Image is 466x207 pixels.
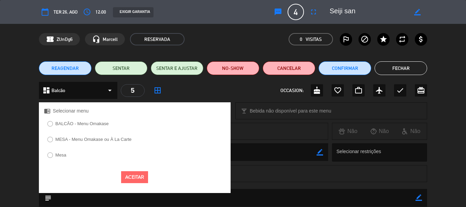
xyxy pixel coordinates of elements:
[39,61,91,75] button: REAGENDAR
[361,35,369,43] i: block
[151,61,203,75] button: SENTAR E AJUSTAR
[52,87,65,94] span: Balcão
[306,35,322,43] em: Visitas
[379,35,388,43] i: star
[57,35,73,43] span: ZUnDg6
[55,121,108,126] label: BALCÃO - Menu Omakase
[375,86,383,94] i: airplanemode_active
[39,6,51,18] button: calendar_today
[52,65,79,72] span: REAGENDAR
[41,8,49,16] i: calendar_today
[44,108,50,114] i: chrome_reader_mode
[263,61,315,75] button: Cancelar
[280,87,304,94] span: OCCASION:
[364,127,395,136] div: Não
[272,6,284,18] button: sms
[309,8,318,16] i: fullscreen
[396,86,404,94] i: check
[416,194,422,201] i: border_color
[342,35,350,43] i: outlined_flag
[241,108,247,114] i: local_bar
[106,86,114,94] i: arrow_drop_down
[42,86,50,94] i: dashboard
[288,4,304,20] span: 4
[154,86,162,94] i: border_all
[417,86,425,94] i: card_giftcard
[207,61,259,75] button: NO-SHOW
[55,137,131,142] label: MESA - Menu Omakase ou À La Carte
[92,35,100,43] i: headset_mic
[417,35,425,43] i: attach_money
[53,107,89,115] span: Selecionar menu
[414,9,421,15] i: border_color
[398,35,406,43] i: repeat
[332,127,364,136] div: Não
[54,8,77,16] span: Ter 26, ago
[274,8,282,16] i: sms
[46,35,54,43] span: confirmation_number
[354,86,363,94] i: work_outline
[250,107,331,115] span: Bebida não disponível para este menu
[300,35,302,43] span: 0
[130,33,185,45] span: RESERVADA
[96,8,106,16] span: 12:00
[83,8,91,16] i: access_time
[313,86,321,94] i: cake
[55,153,66,157] label: Mesa
[395,127,427,136] div: Não
[307,6,320,18] button: fullscreen
[375,61,427,75] button: Fechar
[121,171,148,183] button: Aceitar
[319,61,371,75] button: Confirmar
[334,86,342,94] i: favorite_border
[113,7,154,17] div: EXIGIR GARANTIA
[81,6,93,18] button: access_time
[95,61,147,75] button: SENTAR
[44,194,52,202] i: subject
[103,35,118,43] span: Marcell
[317,149,323,156] i: border_color
[121,84,145,97] div: 5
